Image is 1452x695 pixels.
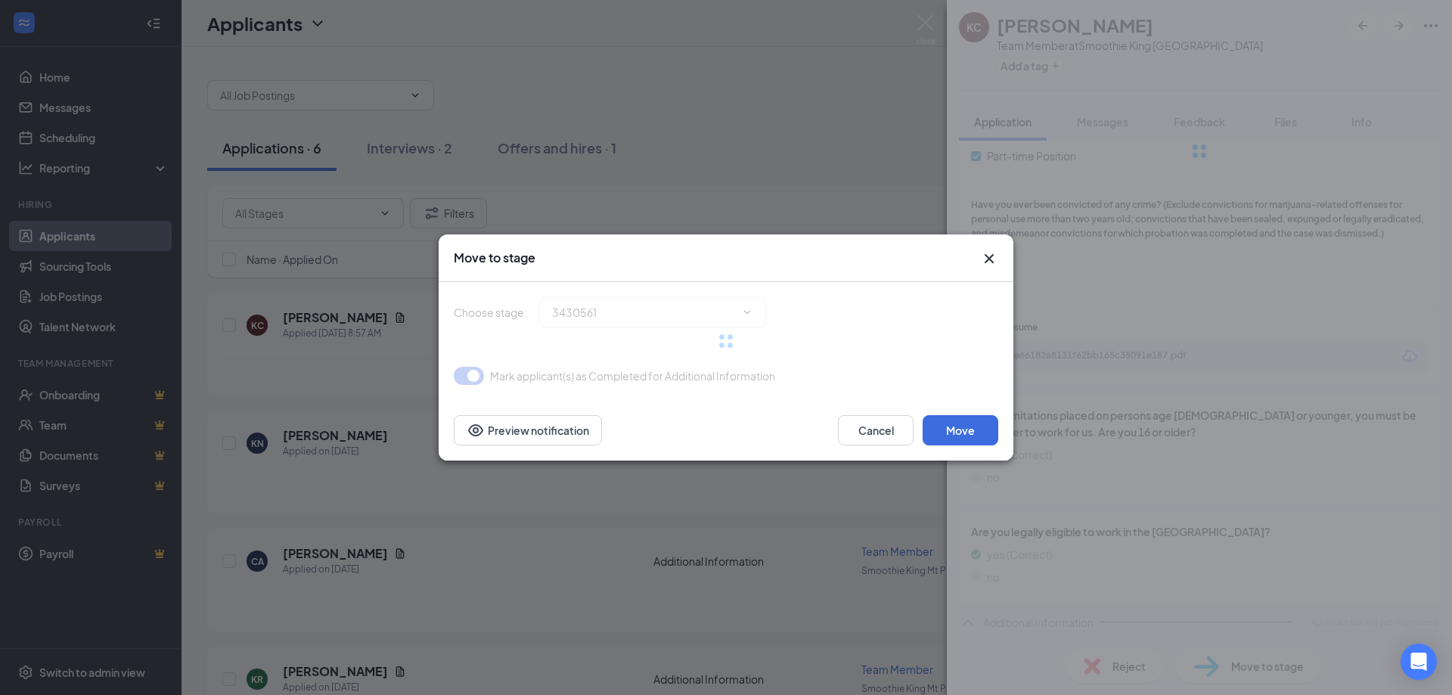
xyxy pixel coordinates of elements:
[838,415,914,445] button: Cancel
[980,250,998,268] button: Close
[467,421,485,439] svg: Eye
[454,250,535,266] h3: Move to stage
[980,250,998,268] svg: Cross
[1401,644,1437,680] div: Open Intercom Messenger
[454,415,602,445] button: Preview notificationEye
[923,415,998,445] button: Move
